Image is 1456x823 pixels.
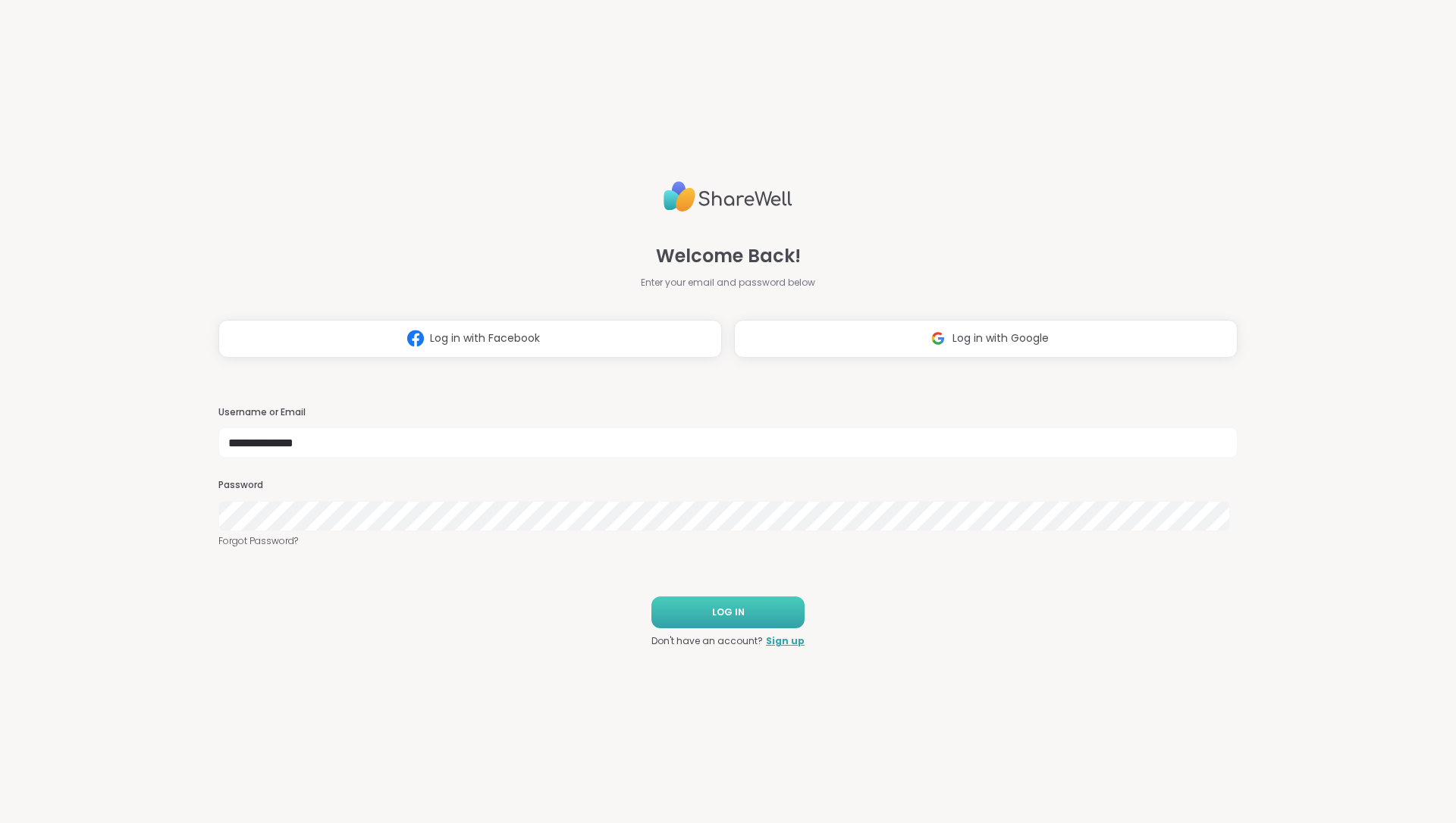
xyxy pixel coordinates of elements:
span: LOG IN [712,606,745,619]
a: Forgot Password? [218,534,1238,548]
img: ShareWell Logomark [924,324,952,352]
span: Log in with Google [952,330,1049,346]
img: ShareWell Logo [664,175,792,218]
img: ShareWell Logomark [401,324,430,352]
span: Log in with Facebook [430,330,540,346]
button: Log in with Google [734,320,1238,358]
button: Log in with Facebook [218,320,722,358]
h3: Password [218,479,1238,492]
span: Enter your email and password below [641,276,815,289]
span: Don't have an account? [651,634,763,648]
a: Sign up [766,634,805,648]
span: Welcome Back! [656,243,801,270]
h3: Username or Email [218,406,1238,419]
button: LOG IN [651,596,805,628]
